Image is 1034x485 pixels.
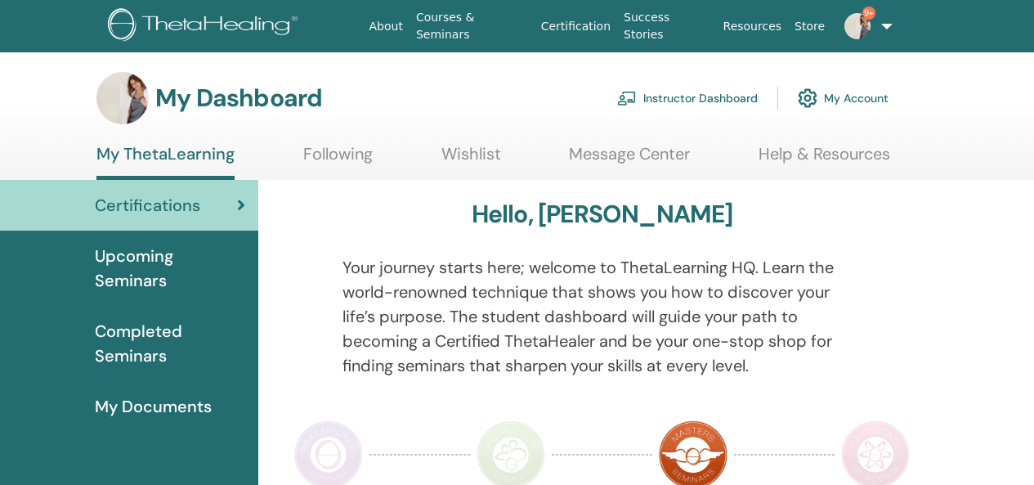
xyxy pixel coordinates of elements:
img: default.jpg [96,72,149,124]
a: Certification [535,11,617,42]
img: logo.png [108,8,303,45]
span: My Documents [95,394,212,419]
a: Store [788,11,831,42]
span: 9+ [862,7,875,20]
a: My ThetaLearning [96,144,235,180]
a: Wishlist [441,144,501,176]
h3: My Dashboard [155,83,322,113]
a: Instructor Dashboard [617,80,758,116]
a: Courses & Seminars [410,2,535,50]
a: Help & Resources [759,144,890,176]
a: About [363,11,410,42]
span: Upcoming Seminars [95,244,245,293]
a: My Account [798,80,889,116]
img: cog.svg [798,84,817,112]
a: Message Center [569,144,690,176]
h3: Hello, [PERSON_NAME] [472,200,733,229]
span: Certifications [95,193,200,218]
img: chalkboard-teacher.svg [617,91,637,106]
a: Resources [717,11,789,42]
a: Success Stories [617,2,716,50]
img: default.jpg [844,13,871,39]
span: Completed Seminars [95,319,245,368]
a: Following [303,144,373,176]
p: Your journey starts here; welcome to ThetaLearning HQ. Learn the world-renowned technique that sh... [342,255,862,378]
